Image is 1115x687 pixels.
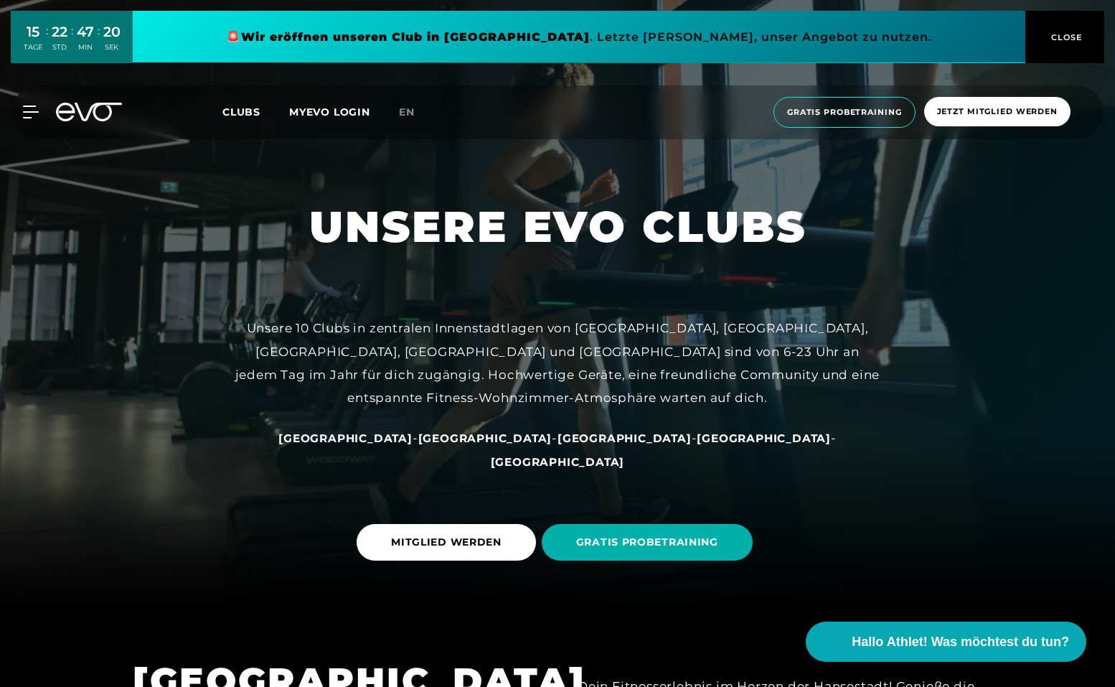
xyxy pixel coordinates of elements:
span: Jetzt Mitglied werden [937,106,1058,118]
div: : [71,23,73,61]
h1: UNSERE EVO CLUBS [309,199,806,255]
a: GRATIS PROBETRAINING [542,513,758,571]
span: [GEOGRAPHIC_DATA] [278,431,413,445]
span: CLOSE [1048,31,1083,44]
span: Clubs [222,106,260,118]
a: [GEOGRAPHIC_DATA] [697,431,831,445]
a: en [399,104,432,121]
div: 47 [77,22,94,42]
span: [GEOGRAPHIC_DATA] [418,431,552,445]
span: MITGLIED WERDEN [391,535,502,550]
button: CLOSE [1025,11,1104,63]
a: [GEOGRAPHIC_DATA] [418,431,552,445]
a: MITGLIED WERDEN [357,513,542,571]
div: Unsere 10 Clubs in zentralen Innenstadtlagen von [GEOGRAPHIC_DATA], [GEOGRAPHIC_DATA], [GEOGRAPHI... [235,317,880,409]
a: Jetzt Mitglied werden [920,97,1075,128]
div: 15 [24,22,42,42]
span: [GEOGRAPHIC_DATA] [557,431,692,445]
div: STD [52,42,67,52]
a: MYEVO LOGIN [289,106,370,118]
div: : [98,23,100,61]
a: [GEOGRAPHIC_DATA] [491,454,625,469]
span: GRATIS PROBETRAINING [576,535,718,550]
div: : [46,23,48,61]
a: [GEOGRAPHIC_DATA] [557,431,692,445]
div: SEK [103,42,121,52]
span: [GEOGRAPHIC_DATA] [491,455,625,469]
a: [GEOGRAPHIC_DATA] [278,431,413,445]
span: Gratis Probetraining [787,106,902,118]
div: MIN [77,42,94,52]
div: 20 [103,22,121,42]
button: Hallo Athlet! Was möchtest du tun? [806,622,1086,662]
div: - - - - [235,426,880,473]
span: en [399,106,415,118]
span: Hallo Athlet! Was möchtest du tun? [852,632,1069,652]
a: Gratis Probetraining [769,97,920,128]
span: [GEOGRAPHIC_DATA] [697,431,831,445]
div: 22 [52,22,67,42]
div: TAGE [24,42,42,52]
a: Clubs [222,105,289,118]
